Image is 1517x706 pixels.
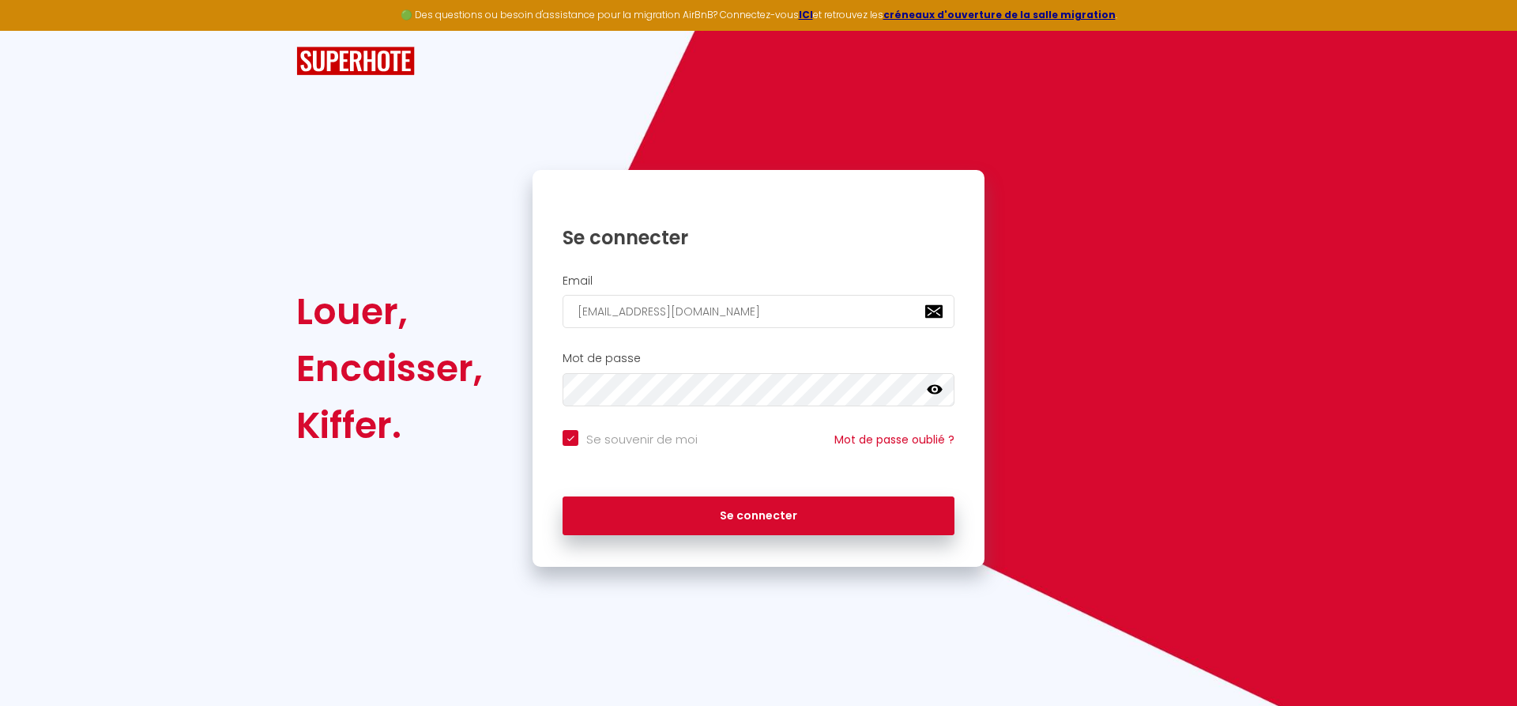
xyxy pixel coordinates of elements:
input: Ton Email [563,295,954,328]
div: Louer, [296,283,483,340]
a: Mot de passe oublié ? [834,432,954,447]
a: ICI [799,8,813,21]
h2: Email [563,274,954,288]
h2: Mot de passe [563,352,954,365]
a: créneaux d'ouverture de la salle migration [883,8,1116,21]
div: Encaisser, [296,340,483,397]
div: Kiffer. [296,397,483,454]
button: Se connecter [563,496,954,536]
h1: Se connecter [563,225,954,250]
img: SuperHote logo [296,47,415,76]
